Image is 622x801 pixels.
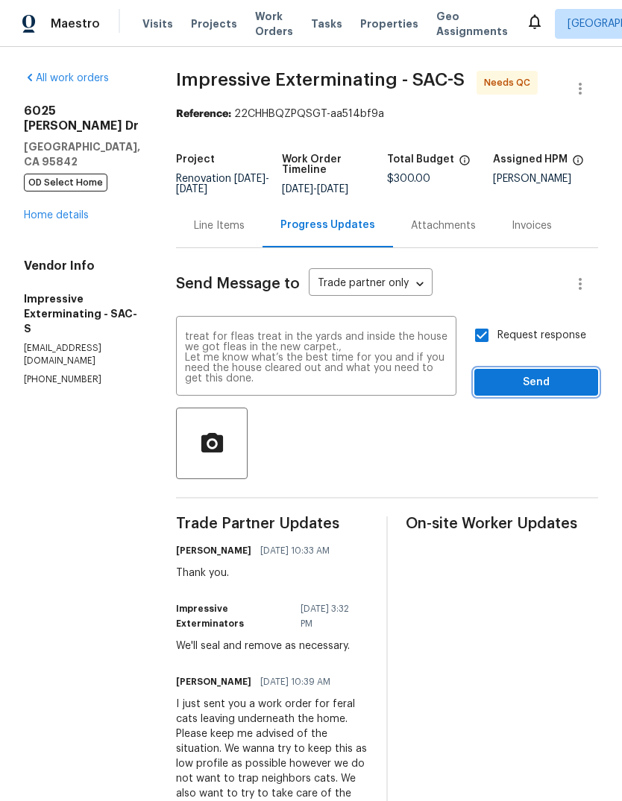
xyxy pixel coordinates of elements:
div: Invoices [512,218,552,233]
div: [PERSON_NAME] [493,174,599,184]
span: Request response [497,328,586,343]
div: 22CHHBQZPQSGT-aa514bf9a [176,107,598,121]
span: The total cost of line items that have been proposed by Opendoor. This sum includes line items th... [459,154,471,174]
span: Send Message to [176,276,300,291]
span: The hpm assigned to this work order. [572,154,584,174]
h4: Vendor Info [24,259,140,273]
span: Impressive Exterminating - SAC-S [176,71,465,89]
span: Trade Partner Updates [176,516,368,531]
div: Trade partner only [309,272,433,297]
span: $300.00 [387,174,430,184]
span: On-site Worker Updates [406,516,598,531]
a: Home details [24,210,89,221]
span: Geo Assignments [436,9,508,39]
h6: [PERSON_NAME] [176,674,251,689]
p: [EMAIL_ADDRESS][DOMAIN_NAME] [24,342,140,367]
div: We'll seal and remove as necessary. [176,639,368,653]
p: [PHONE_NUMBER] [24,373,140,386]
span: Maestro [51,16,100,31]
span: OD Select Home [24,174,107,191]
span: Projects [191,16,237,31]
h6: Impressive Exterminators [176,601,292,631]
h5: Impressive Exterminating - SAC-S [24,291,140,336]
div: Line Items [194,218,245,233]
h6: [PERSON_NAME] [176,543,251,558]
span: Properties [360,16,418,31]
span: Work Orders [255,9,293,39]
span: - [176,174,269,194]
h5: Total Budget [387,154,454,165]
span: [DATE] [176,184,207,194]
span: [DATE] [282,184,313,194]
span: Renovation [176,174,269,194]
span: Visits [142,16,173,31]
textarea: I need you to come back to the house ASAP and treat for fleas treat in the yards and inside the h... [185,332,447,384]
h5: Project [176,154,215,165]
span: Tasks [311,19,342,29]
a: All work orders [24,73,109,83]
h2: 6025 [PERSON_NAME] Dr [24,104,140,133]
span: [DATE] [234,174,266,184]
div: Thank you. [176,566,339,580]
span: [DATE] 3:32 PM [301,601,359,631]
div: Progress Updates [280,218,375,232]
h5: [GEOGRAPHIC_DATA], CA 95842 [24,139,140,169]
h5: Work Order Timeline [282,154,388,175]
span: [DATE] [317,184,348,194]
span: [DATE] 10:39 AM [260,674,330,689]
span: Needs QC [484,75,536,90]
span: - [282,184,348,194]
div: Attachments [411,218,476,233]
span: Send [486,373,586,392]
button: Send [474,369,598,396]
h5: Assigned HPM [493,154,568,165]
b: Reference: [176,109,231,119]
span: [DATE] 10:33 AM [260,543,330,558]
